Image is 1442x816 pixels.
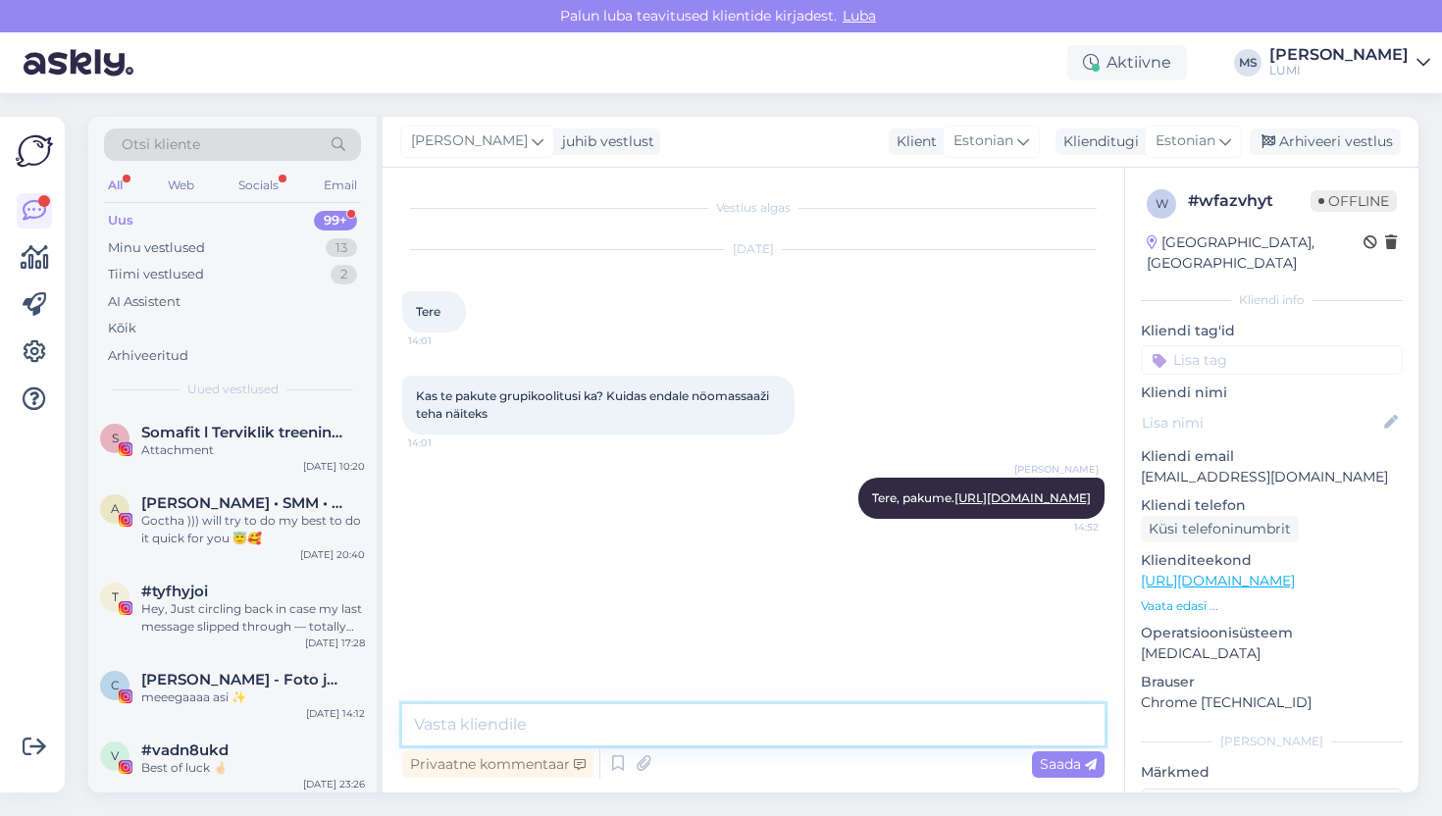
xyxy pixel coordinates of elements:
[104,173,127,198] div: All
[402,199,1105,217] div: Vestlus algas
[187,381,279,398] span: Uued vestlused
[306,706,365,721] div: [DATE] 14:12
[953,130,1013,152] span: Estonian
[141,671,345,688] span: Carolyn Niitla - Foto ja video
[1014,462,1099,477] span: [PERSON_NAME]
[1141,572,1295,589] a: [URL][DOMAIN_NAME]
[1141,291,1403,309] div: Kliendi info
[1269,47,1409,63] div: [PERSON_NAME]
[141,512,365,547] div: Goctha ))) will try to do my best to do it quick for you 😇🥰
[1269,63,1409,78] div: LUMI
[141,688,365,706] div: meeegaaaa asi ✨
[303,777,365,791] div: [DATE] 23:26
[108,211,133,230] div: Uus
[1141,672,1403,692] p: Brauser
[108,346,188,366] div: Arhiveeritud
[837,7,882,25] span: Luba
[141,759,365,777] div: Best of luck 🤞🏻
[411,130,528,152] span: [PERSON_NAME]
[141,441,365,459] div: Attachment
[1188,189,1311,213] div: # wfazvhyt
[141,600,365,636] div: Hey, Just circling back in case my last message slipped through — totally understand how hectic t...
[141,741,229,759] span: #vadn8ukd
[1141,597,1403,615] p: Vaata edasi ...
[402,240,1105,258] div: [DATE]
[1156,196,1168,211] span: w
[1141,495,1403,516] p: Kliendi telefon
[408,435,482,450] span: 14:01
[112,431,119,445] span: S
[1141,623,1403,643] p: Operatsioonisüsteem
[1141,762,1403,783] p: Märkmed
[402,751,593,778] div: Privaatne kommentaar
[108,319,136,338] div: Kõik
[111,678,120,692] span: C
[1141,321,1403,341] p: Kliendi tag'id
[122,134,200,155] span: Otsi kliente
[1250,128,1401,155] div: Arhiveeri vestlus
[1040,755,1097,773] span: Saada
[1141,467,1403,487] p: [EMAIL_ADDRESS][DOMAIN_NAME]
[141,424,345,441] span: Somafit l Terviklik treeningplatvorm naistele
[1141,643,1403,664] p: [MEDICAL_DATA]
[16,132,53,170] img: Askly Logo
[1141,733,1403,750] div: [PERSON_NAME]
[320,173,361,198] div: Email
[1025,520,1099,535] span: 14:52
[141,583,208,600] span: #tyfhyjoi
[889,131,937,152] div: Klient
[1311,190,1397,212] span: Offline
[303,459,365,474] div: [DATE] 10:20
[1067,45,1187,80] div: Aktiivne
[1269,47,1430,78] a: [PERSON_NAME]LUMI
[108,265,204,284] div: Tiimi vestlused
[1141,446,1403,467] p: Kliendi email
[326,238,357,258] div: 13
[1156,130,1215,152] span: Estonian
[1056,131,1139,152] div: Klienditugi
[954,490,1091,505] a: [URL][DOMAIN_NAME]
[416,304,440,319] span: Tere
[331,265,357,284] div: 2
[305,636,365,650] div: [DATE] 17:28
[872,490,1091,505] span: Tere, pakume.
[1142,412,1380,433] input: Lisa nimi
[408,333,482,348] span: 14:01
[1141,692,1403,713] p: Chrome [TECHNICAL_ID]
[108,292,180,312] div: AI Assistent
[314,211,357,230] div: 99+
[111,748,119,763] span: v
[1141,516,1299,542] div: Küsi telefoninumbrit
[1147,232,1364,274] div: [GEOGRAPHIC_DATA], [GEOGRAPHIC_DATA]
[300,547,365,562] div: [DATE] 20:40
[1141,345,1403,375] input: Lisa tag
[234,173,283,198] div: Socials
[1141,550,1403,571] p: Klienditeekond
[141,494,345,512] span: Anna Krapane • SMM • Съемка рилс и фото • Маркетинг • Riga 🇺🇦
[108,238,205,258] div: Minu vestlused
[112,589,119,604] span: t
[554,131,654,152] div: juhib vestlust
[111,501,120,516] span: A
[164,173,198,198] div: Web
[1141,382,1403,403] p: Kliendi nimi
[1234,49,1262,76] div: MS
[416,388,772,421] span: Kas te pakute grupikoolitusi ka? Kuidas endale nöomassaaži teha näiteks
